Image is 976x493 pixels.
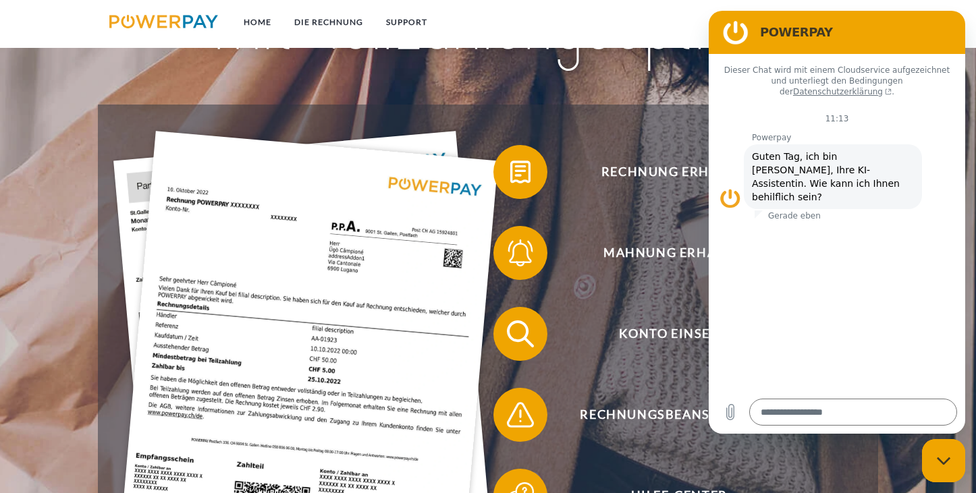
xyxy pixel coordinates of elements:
a: Home [232,10,283,34]
span: Mahnung erhalten? [514,226,844,280]
button: Konto einsehen [493,307,844,361]
iframe: Messaging-Fenster [709,11,965,434]
iframe: Schaltfläche zum Öffnen des Messaging-Fensters; Konversation läuft [922,439,965,482]
span: Rechnungsbeanstandung [514,388,844,442]
img: qb_bell.svg [504,236,537,270]
button: Mahnung erhalten? [493,226,844,280]
span: Rechnung erhalten? [514,145,844,199]
button: Rechnung erhalten? [493,145,844,199]
img: qb_bill.svg [504,155,537,189]
a: DIE RECHNUNG [283,10,375,34]
img: qb_search.svg [504,317,537,351]
a: SUPPORT [375,10,439,34]
a: agb [797,10,839,34]
span: Konto einsehen [514,307,844,361]
img: logo-powerpay.svg [109,15,218,28]
img: qb_warning.svg [504,398,537,432]
button: Rechnungsbeanstandung [493,388,844,442]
